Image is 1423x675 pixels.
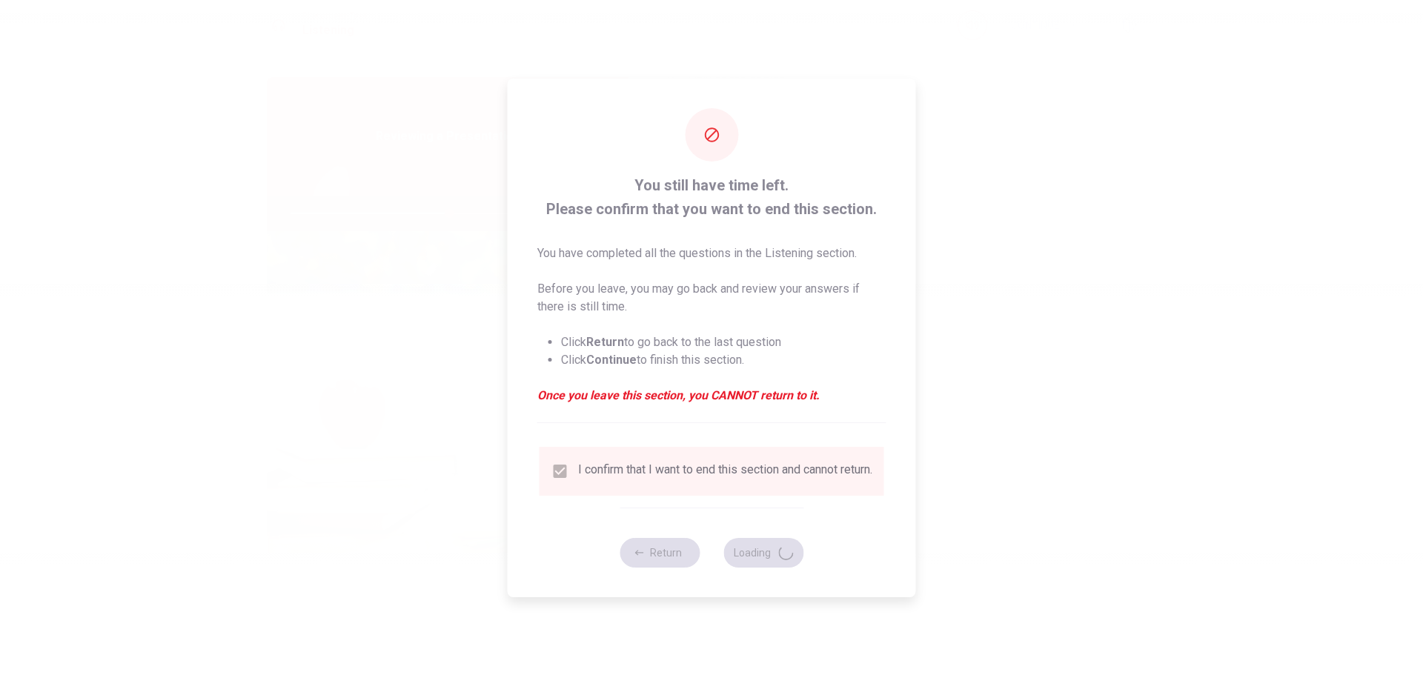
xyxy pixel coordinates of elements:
[586,353,637,367] strong: Continue
[537,387,886,405] em: Once you leave this section, you CANNOT return to it.
[620,538,700,568] button: Return
[586,335,624,349] strong: Return
[537,173,886,221] span: You still have time left. Please confirm that you want to end this section.
[537,280,886,316] p: Before you leave, you may go back and review your answers if there is still time.
[561,351,886,369] li: Click to finish this section.
[561,333,886,351] li: Click to go back to the last question
[537,245,886,262] p: You have completed all the questions in the Listening section.
[723,538,803,568] button: Loading
[578,462,872,480] div: I confirm that I want to end this section and cannot return.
